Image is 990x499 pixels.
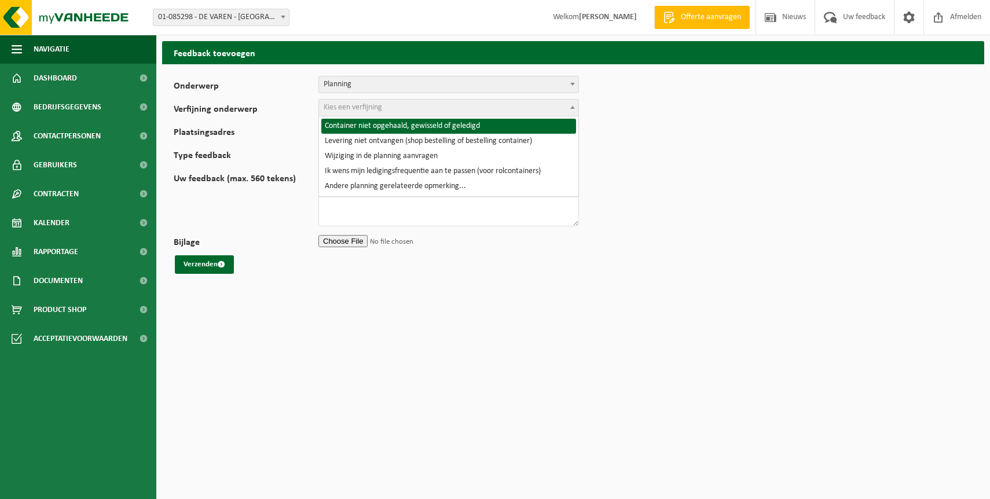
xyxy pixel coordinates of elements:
[34,266,83,295] span: Documenten
[153,9,289,25] span: 01-085298 - DE VAREN - HEMIKSEM
[321,119,576,134] li: Container niet opgehaald, gewisseld of geledigd
[34,122,101,151] span: Contactpersonen
[34,324,127,353] span: Acceptatievoorwaarden
[678,12,744,23] span: Offerte aanvragen
[174,151,318,163] label: Type feedback
[174,105,318,116] label: Verfijning onderwerp
[654,6,750,29] a: Offerte aanvragen
[579,13,637,21] strong: [PERSON_NAME]
[34,93,101,122] span: Bedrijfsgegevens
[153,9,289,26] span: 01-085298 - DE VAREN - HEMIKSEM
[321,179,576,194] li: Andere planning gerelateerde opmerking...
[174,82,318,93] label: Onderwerp
[324,103,382,112] span: Kies een verfijning
[34,35,69,64] span: Navigatie
[319,76,578,93] span: Planning
[162,41,984,64] h2: Feedback toevoegen
[321,164,576,179] li: Ik wens mijn ledigingsfrequentie aan te passen (voor rolcontainers)
[174,174,318,226] label: Uw feedback (max. 560 tekens)
[321,134,576,149] li: Levering niet ontvangen (shop bestelling of bestelling container)
[34,208,69,237] span: Kalender
[34,64,77,93] span: Dashboard
[175,255,234,274] button: Verzenden
[321,149,576,164] li: Wijziging in de planning aanvragen
[34,151,77,179] span: Gebruikers
[174,128,318,140] label: Plaatsingsadres
[34,237,78,266] span: Rapportage
[34,295,86,324] span: Product Shop
[34,179,79,208] span: Contracten
[174,238,318,249] label: Bijlage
